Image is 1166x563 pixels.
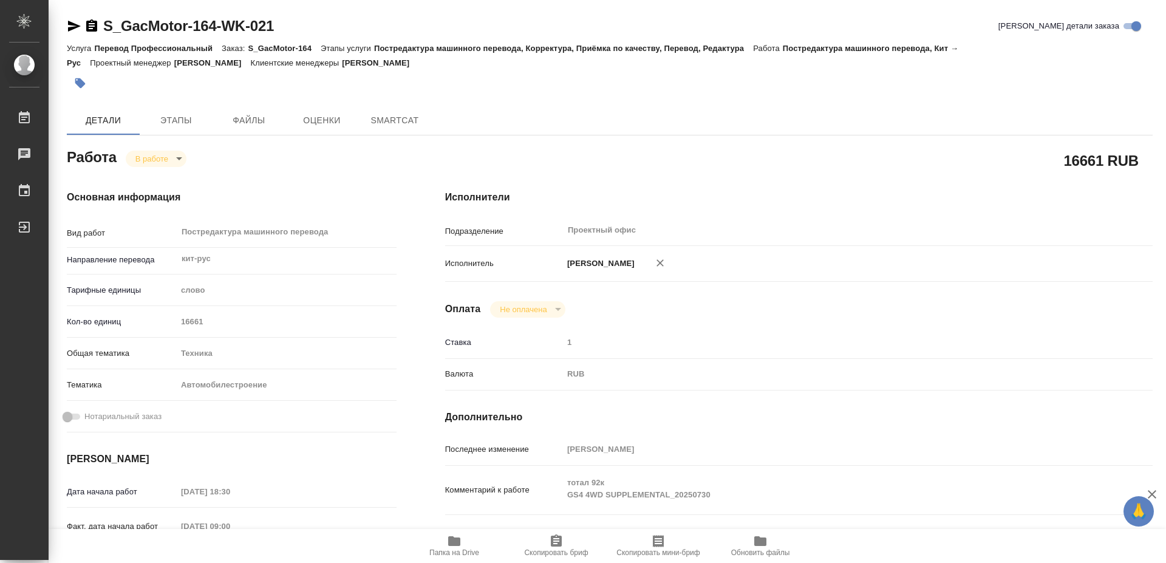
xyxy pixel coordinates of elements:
p: Проектный менеджер [90,58,174,67]
p: [PERSON_NAME] [174,58,251,67]
span: Нотариальный заказ [84,411,162,423]
p: Дата начала работ [67,486,177,498]
span: Папка на Drive [429,548,479,557]
button: 🙏 [1123,496,1154,527]
p: Валюта [445,368,563,380]
input: Пустое поле [563,440,1094,458]
p: Тарифные единицы [67,284,177,296]
button: Скопировать ссылку для ЯМессенджера [67,19,81,33]
span: Скопировать мини-бриф [616,548,700,557]
h4: Дополнительно [445,410,1153,425]
button: Скопировать бриф [505,529,607,563]
button: Не оплачена [496,304,550,315]
p: Путь на drive [445,527,563,539]
p: Этапы услуги [321,44,374,53]
p: Заказ: [222,44,248,53]
input: Пустое поле [177,483,283,500]
p: Ставка [445,336,563,349]
div: В работе [490,301,565,318]
p: S_GacMotor-164 [248,44,321,53]
p: [PERSON_NAME] [342,58,418,67]
span: Файлы [220,113,278,128]
textarea: тотал 92к GS4 4WD SUPPLEMENTAL_20250730 [563,473,1094,505]
p: Кол-во единиц [67,316,177,328]
div: Автомобилестроение [177,375,397,395]
p: Факт. дата начала работ [67,520,177,533]
p: Общая тематика [67,347,177,360]
div: В работе [126,151,186,167]
textarea: /Clients/GacMotor/Orders/S_GacMotor-164/Translated/S_GacMotor-164-WK-021 [563,522,1094,542]
p: Последнее изменение [445,443,563,456]
p: Вид работ [67,227,177,239]
p: Перевод Профессиональный [94,44,222,53]
p: Подразделение [445,225,563,237]
button: Скопировать ссылку [84,19,99,33]
span: Детали [74,113,132,128]
div: Техника [177,343,397,364]
span: [PERSON_NAME] детали заказа [998,20,1119,32]
button: Папка на Drive [403,529,505,563]
span: SmartCat [366,113,424,128]
h2: Работа [67,145,117,167]
p: Тематика [67,379,177,391]
span: 🙏 [1128,499,1149,524]
button: В работе [132,154,172,164]
div: RUB [563,364,1094,384]
p: Направление перевода [67,254,177,266]
p: Исполнитель [445,258,563,270]
h4: Оплата [445,302,481,316]
input: Пустое поле [177,313,397,330]
span: Оценки [293,113,351,128]
span: Этапы [147,113,205,128]
p: Комментарий к работе [445,484,563,496]
button: Скопировать мини-бриф [607,529,709,563]
div: слово [177,280,397,301]
h4: [PERSON_NAME] [67,452,397,466]
p: Клиентские менеджеры [251,58,343,67]
button: Добавить тэг [67,70,94,97]
h4: Исполнители [445,190,1153,205]
p: Постредактура машинного перевода, Корректура, Приёмка по качеству, Перевод, Редактура [374,44,753,53]
button: Обновить файлы [709,529,811,563]
span: Обновить файлы [731,548,790,557]
input: Пустое поле [563,333,1094,351]
p: Работа [753,44,783,53]
h4: Основная информация [67,190,397,205]
input: Пустое поле [177,517,283,535]
p: Услуга [67,44,94,53]
span: Скопировать бриф [524,548,588,557]
a: S_GacMotor-164-WK-021 [103,18,274,34]
button: Удалить исполнителя [647,250,673,276]
p: [PERSON_NAME] [563,258,635,270]
h2: 16661 RUB [1063,150,1139,171]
